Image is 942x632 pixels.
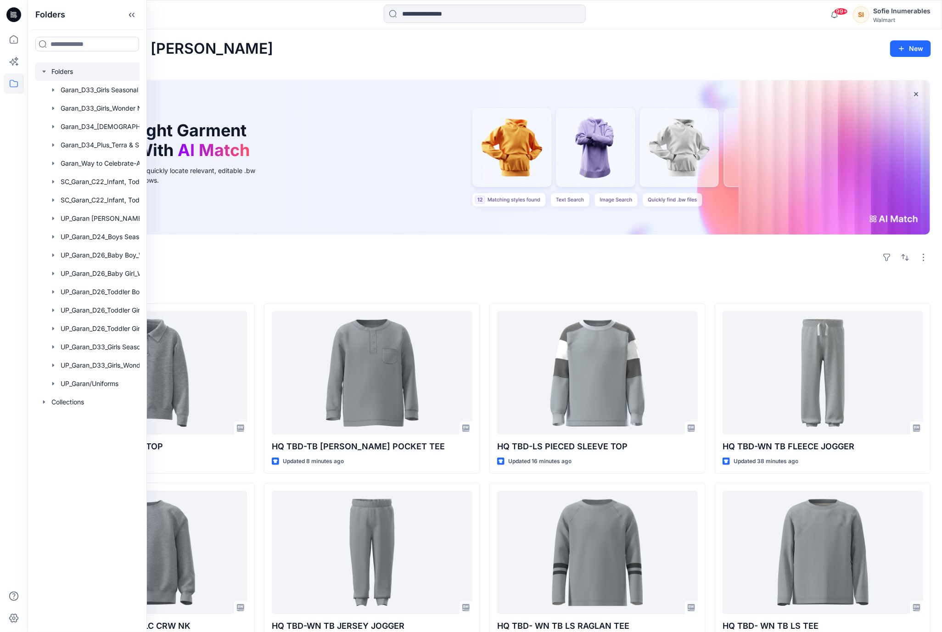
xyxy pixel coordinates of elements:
[39,283,931,294] h4: Styles
[283,457,344,466] p: Updated 8 minutes ago
[497,491,698,614] a: HQ TBD- WN TB LS RAGLAN TEE
[497,311,698,435] a: HQ TBD-LS PIECED SLEEVE TOP
[723,440,923,453] p: HQ TBD-WN TB FLEECE JOGGER
[834,8,848,15] span: 99+
[734,457,798,466] p: Updated 38 minutes ago
[497,440,698,453] p: HQ TBD-LS PIECED SLEEVE TOP
[62,121,254,160] h1: Find the Right Garment Instantly With
[272,491,472,614] a: HQ TBD-WN TB JERSEY JOGGER
[62,166,268,185] div: Use text or image search to quickly locate relevant, editable .bw files for faster design workflows.
[272,440,472,453] p: HQ TBD-TB [PERSON_NAME] POCKET TEE
[723,491,923,614] a: HQ TBD- WN TB LS TEE
[272,311,472,435] a: HQ TBD-TB LS HENLEY POCKET TEE
[873,6,931,17] div: Sofie Inumerables
[39,40,273,57] h2: Welcome back, [PERSON_NAME]
[890,40,931,57] button: New
[873,17,931,23] div: Walmart
[178,140,250,160] span: AI Match
[508,457,572,466] p: Updated 16 minutes ago
[723,311,923,435] a: HQ TBD-WN TB FLEECE JOGGER
[853,6,869,23] div: SI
